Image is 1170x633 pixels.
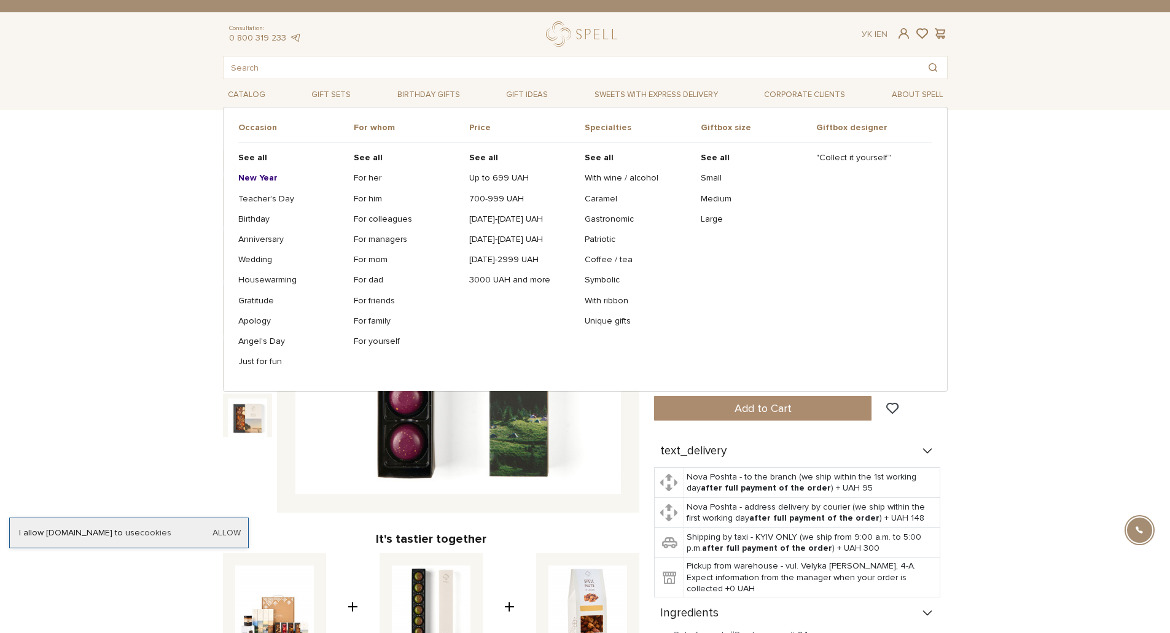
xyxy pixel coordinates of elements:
[585,316,691,327] a: Unique gifts
[701,152,807,163] a: See all
[585,122,700,133] span: Specialties
[759,85,850,104] a: Corporate clients
[354,173,460,184] a: For her
[469,234,575,245] a: [DATE]-[DATE] UAH
[585,295,691,306] a: With ribbon
[816,152,922,163] a: "Collect it yourself"
[469,173,575,184] a: Up to 699 UAH
[238,336,345,347] a: Angel's Day
[701,173,807,184] a: Small
[469,193,575,204] a: 700-999 UAH
[875,29,876,39] span: |
[735,402,792,415] span: Add to Cart
[238,295,345,306] a: Gratitude
[585,234,691,245] a: Patriotic
[223,85,270,104] a: Catalog
[140,527,171,538] a: cookies
[354,152,460,163] a: See all
[354,336,460,347] a: For yourself
[546,21,623,47] a: logo
[887,85,948,104] a: About Spell
[238,254,345,265] a: Wedding
[590,84,723,105] a: Sweets with express delivery
[229,33,286,43] a: 0 800 319 233
[749,513,879,523] b: after full payment of the order
[660,608,719,619] span: Ingredients
[354,295,460,306] a: For friends
[354,214,460,225] a: For colleagues
[469,152,498,163] b: See all
[919,56,947,79] button: Search
[702,543,832,553] b: after full payment of the order
[654,396,872,421] button: Add to Cart
[238,152,267,163] b: See all
[238,234,345,245] a: Anniversary
[684,558,940,597] td: Pickup from warehouse - vul. Velyka [PERSON_NAME], 4-A. Expect information from the manager when ...
[469,214,575,225] a: [DATE]-[DATE] UAH
[223,531,639,547] div: It's tastier together
[585,173,691,184] a: With wine / alcohol
[862,29,887,40] div: En
[701,193,807,204] a: Medium
[816,122,932,133] span: Giftbox designer
[585,152,691,163] a: See all
[238,173,345,184] a: New Year
[238,316,345,327] a: Apology
[354,122,469,133] span: For whom
[585,254,691,265] a: Coffee / tea
[238,152,345,163] a: See all
[684,528,940,558] td: Shipping by taxi - KYIV ONLY (we ship from 9:00 a.m. to 5:00 p.m. ) + UAH 300
[469,152,575,163] a: See all
[684,498,940,528] td: Nova Poshta - address delivery by courier (we ship within the first working day ) + UAH 148
[585,274,691,285] a: Symbolic
[224,56,919,79] input: Search
[354,234,460,245] a: For managers
[238,173,278,183] b: New Year
[354,254,460,265] a: For mom
[238,356,345,367] a: Just for fun
[469,122,585,133] span: Price
[469,274,575,285] a: 3000 UAH and more
[289,33,302,43] a: telegram
[701,214,807,225] a: Large
[684,468,940,498] td: Nova Poshta - to the branch (we ship within the 1st working day ) + UAH 95
[585,193,691,204] a: Caramel
[701,122,816,133] span: Giftbox size
[469,254,575,265] a: [DATE]-2999 UAH
[228,398,267,438] img: Gift Native ways
[392,85,465,104] a: Birthday gifts
[223,107,948,392] div: Catalog
[354,316,460,327] a: For family
[585,152,614,163] b: See all
[354,152,383,163] b: See all
[660,446,727,457] span: text_delivery
[862,29,872,39] a: Ук
[701,483,831,493] b: after full payment of the order
[701,152,730,163] b: See all
[306,85,356,104] a: Gift sets
[213,527,241,538] a: Allow
[585,214,691,225] a: Gastronomic
[10,527,248,538] div: I allow [DOMAIN_NAME] to use
[354,193,460,204] a: For him
[238,274,345,285] a: Housewarming
[354,274,460,285] a: For dad
[238,193,345,204] a: Teacher's Day
[229,25,302,33] span: Consultation:
[238,214,345,225] a: Birthday
[238,122,354,133] span: Occasion
[501,85,553,104] a: Gift ideas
